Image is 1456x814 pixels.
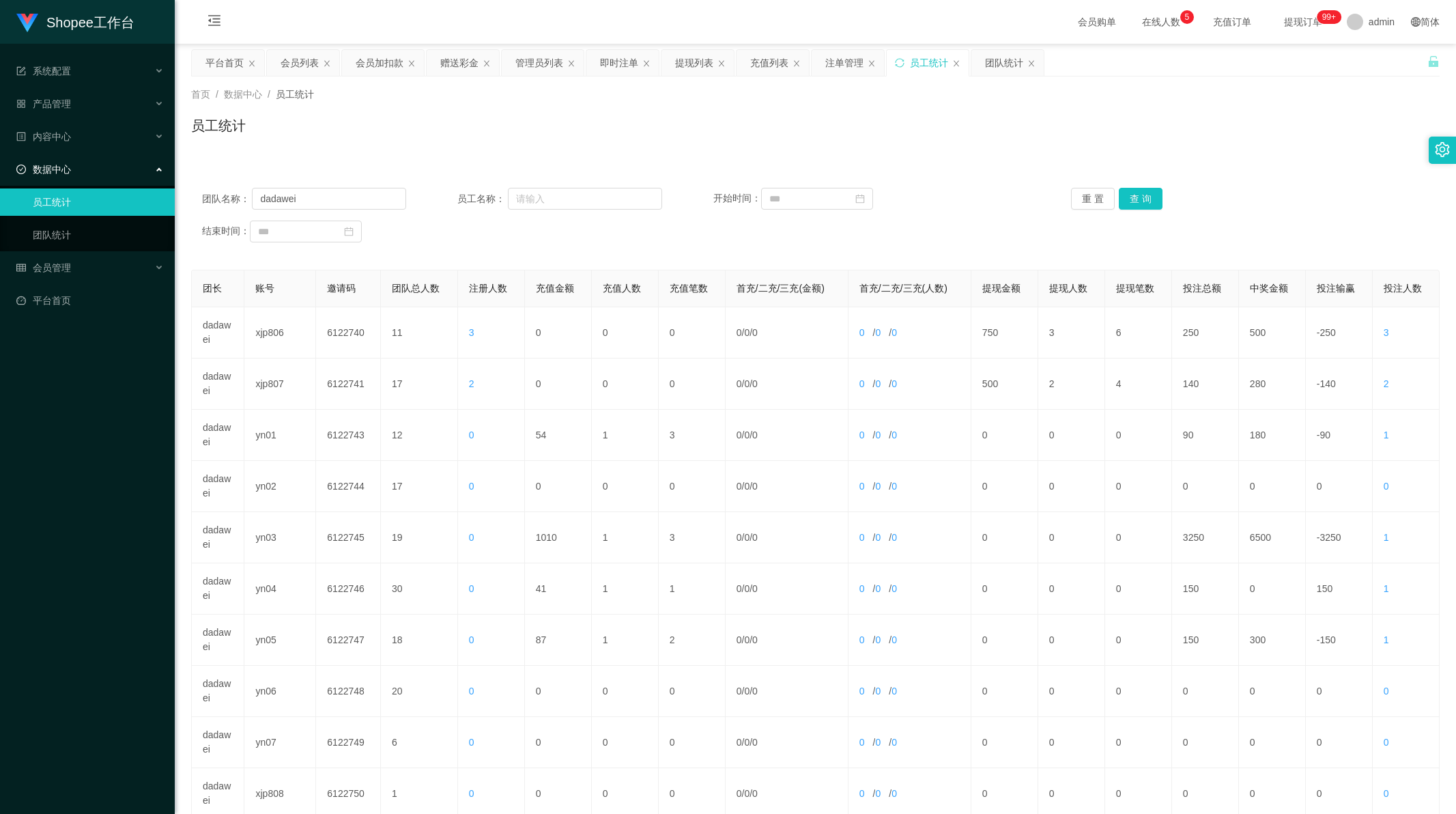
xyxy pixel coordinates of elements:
td: yn05 [244,615,316,666]
span: 首页 [191,89,210,100]
td: 90 [1172,410,1239,461]
td: 0 [971,410,1038,461]
td: -150 [1306,615,1373,666]
span: 0 [737,481,742,492]
td: 0 [1105,512,1172,563]
td: yn01 [244,410,316,461]
i: 图标: calendar [344,227,354,236]
td: 300 [1239,615,1306,666]
td: 0 [1239,563,1306,615]
td: 0 [1306,717,1373,768]
span: 在线人数 [1135,17,1187,27]
td: / / [726,615,848,666]
span: 0 [737,378,742,389]
span: 数据中心 [224,89,262,100]
span: 团长 [203,283,222,294]
span: 团队名称： [202,192,252,206]
td: 3 [659,410,726,461]
td: 0 [592,461,659,512]
td: 0 [525,717,592,768]
td: / / [848,717,971,768]
td: 0 [592,666,659,717]
span: 3 [469,327,474,338]
span: 0 [469,583,474,594]
td: dadawei [192,615,244,666]
span: 0 [875,481,881,492]
td: 19 [381,512,458,563]
td: 1 [592,410,659,461]
input: 请输入 [508,188,662,210]
td: 17 [381,359,458,410]
img: logo.9652507e.png [16,14,38,33]
span: 0 [875,378,881,389]
span: 0 [891,430,897,440]
td: 20 [381,666,458,717]
td: 250 [1172,307,1239,359]
td: / / [726,512,848,563]
div: 会员加扣款 [356,50,403,76]
span: 0 [859,532,865,543]
td: 500 [971,359,1038,410]
td: 0 [525,307,592,359]
span: 0 [752,686,758,697]
span: 0 [891,686,897,697]
td: 0 [659,666,726,717]
td: 6122749 [316,717,381,768]
div: 平台首页 [205,50,244,76]
td: / / [848,615,971,666]
td: 0 [1038,461,1105,512]
div: 管理员列表 [515,50,563,76]
span: 0 [737,327,742,338]
i: 图标: check-circle-o [16,165,26,174]
span: 0 [737,430,742,440]
i: 图标: close [1027,59,1036,68]
div: 员工统计 [910,50,948,76]
td: 0 [525,461,592,512]
td: 17 [381,461,458,512]
span: 0 [891,327,897,338]
td: 2 [659,615,726,666]
td: 0 [971,615,1038,666]
td: 0 [1038,615,1105,666]
span: 0 [469,686,474,697]
td: 150 [1172,563,1239,615]
i: 图标: calendar [855,194,865,203]
td: 150 [1172,615,1239,666]
i: 图标: close [323,59,331,68]
td: 0 [592,359,659,410]
td: 0 [525,359,592,410]
span: 0 [891,583,897,594]
td: 0 [592,717,659,768]
span: 1 [1384,430,1389,440]
span: 0 [891,481,897,492]
span: 0 [891,737,897,748]
td: dadawei [192,359,244,410]
span: 0 [737,532,742,543]
i: 图标: close [952,59,960,68]
td: 0 [1105,615,1172,666]
td: / / [726,461,848,512]
td: / / [726,359,848,410]
span: 员工统计 [276,89,314,100]
i: 图标: form [16,66,26,76]
span: 0 [859,686,865,697]
i: 图标: close [717,59,726,68]
td: 0 [1038,410,1105,461]
td: 180 [1239,410,1306,461]
td: 6122744 [316,461,381,512]
span: 0 [891,378,897,389]
td: 6122748 [316,666,381,717]
td: 0 [1105,563,1172,615]
td: / / [848,307,971,359]
span: 提现金额 [982,283,1020,294]
td: 0 [1038,666,1105,717]
td: 1 [592,563,659,615]
td: 0 [1105,410,1172,461]
i: 图标: close [793,59,801,68]
span: 员工名称： [457,192,507,206]
a: 团队统计 [33,221,164,249]
td: 2 [1038,359,1105,410]
td: 18 [381,615,458,666]
span: 充值订单 [1206,17,1258,27]
div: 即时注单 [600,50,638,76]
